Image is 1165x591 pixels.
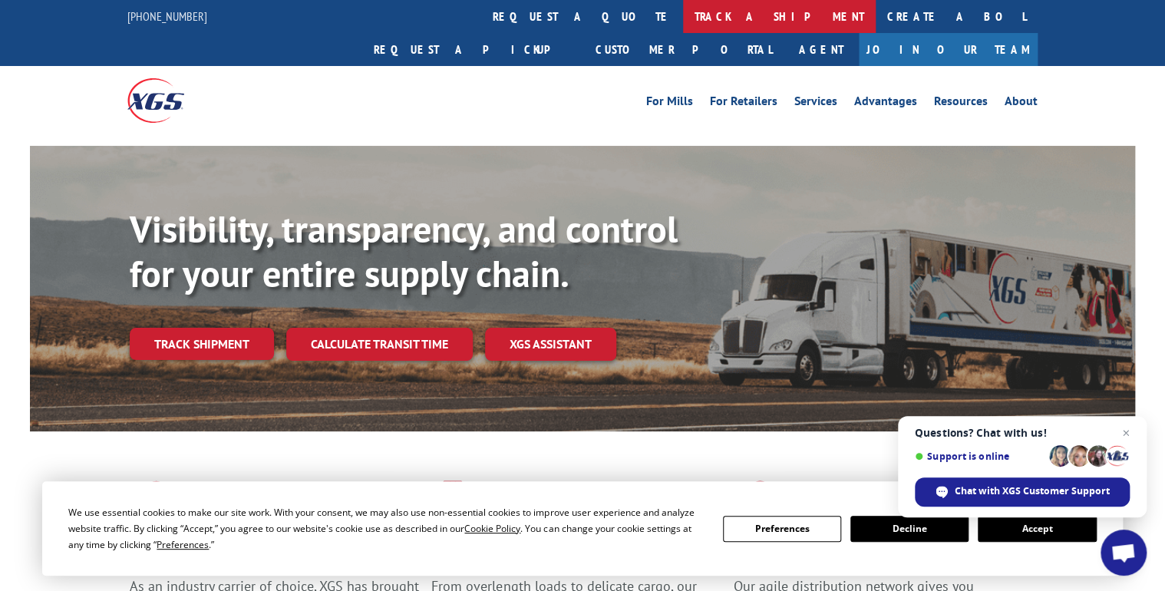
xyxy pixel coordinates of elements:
[485,328,616,361] a: XGS ASSISTANT
[915,451,1044,462] span: Support is online
[1117,424,1135,442] span: Close chat
[157,538,209,551] span: Preferences
[130,205,678,297] b: Visibility, transparency, and control for your entire supply chain.
[955,484,1110,498] span: Chat with XGS Customer Support
[42,481,1123,576] div: Cookie Consent Prompt
[130,328,274,360] a: Track shipment
[1005,95,1038,112] a: About
[784,33,859,66] a: Agent
[710,95,777,112] a: For Retailers
[127,8,207,24] a: [PHONE_NUMBER]
[934,95,988,112] a: Resources
[723,516,841,542] button: Preferences
[850,516,969,542] button: Decline
[464,522,520,535] span: Cookie Policy
[978,516,1096,542] button: Accept
[854,95,917,112] a: Advantages
[584,33,784,66] a: Customer Portal
[1101,530,1147,576] div: Open chat
[286,328,473,361] a: Calculate transit time
[794,95,837,112] a: Services
[362,33,584,66] a: Request a pickup
[68,504,704,553] div: We use essential cookies to make our site work. With your consent, we may also use non-essential ...
[859,33,1038,66] a: Join Our Team
[915,427,1130,439] span: Questions? Chat with us!
[915,477,1130,507] div: Chat with XGS Customer Support
[646,95,693,112] a: For Mills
